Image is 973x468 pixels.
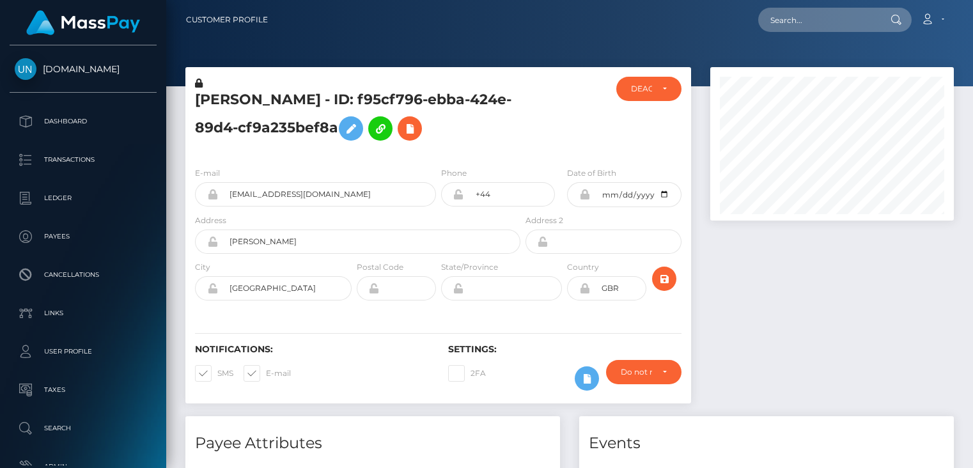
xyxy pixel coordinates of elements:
h6: Notifications: [195,344,429,355]
div: DEACTIVE [631,84,652,94]
a: Search [10,412,157,444]
p: Payees [15,227,152,246]
label: Postal Code [357,261,403,273]
button: DEACTIVE [616,77,681,101]
a: Payees [10,221,157,253]
a: Taxes [10,374,157,406]
p: Dashboard [15,112,152,131]
a: Links [10,297,157,329]
label: SMS [195,365,233,382]
label: City [195,261,210,273]
p: Cancellations [15,265,152,285]
label: Date of Birth [567,168,616,179]
a: Customer Profile [186,6,268,33]
label: E-mail [195,168,220,179]
span: [DOMAIN_NAME] [10,63,157,75]
h6: Settings: [448,344,682,355]
a: Ledger [10,182,157,214]
p: Ledger [15,189,152,208]
label: Country [567,261,599,273]
div: Do not require [621,367,652,377]
label: 2FA [448,365,486,382]
p: Transactions [15,150,152,169]
button: Do not require [606,360,681,384]
a: Dashboard [10,105,157,137]
label: State/Province [441,261,498,273]
p: User Profile [15,342,152,361]
input: Search... [758,8,878,32]
label: Address [195,215,226,226]
h4: Payee Attributes [195,432,550,455]
p: Search [15,419,152,438]
p: Taxes [15,380,152,400]
a: Cancellations [10,259,157,291]
label: Address 2 [525,215,563,226]
img: Unlockt.me [15,58,36,80]
label: E-mail [244,365,291,382]
h5: [PERSON_NAME] - ID: f95cf796-ebba-424e-89d4-cf9a235bef8a [195,90,513,147]
a: User Profile [10,336,157,368]
h4: Events [589,432,944,455]
img: MassPay Logo [26,10,140,35]
p: Links [15,304,152,323]
label: Phone [441,168,467,179]
a: Transactions [10,144,157,176]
